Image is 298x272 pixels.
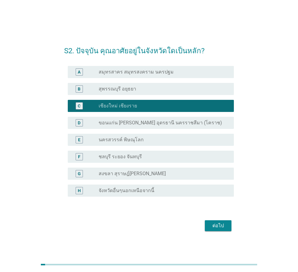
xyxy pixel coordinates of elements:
[78,136,80,143] div: E
[99,171,166,177] label: สงขลา สุราษฎ์[PERSON_NAME]
[99,188,154,194] label: จังหวัดอื่นๆนอกเหนือจากนี้
[99,154,142,160] label: ชลบุรี ระยอง จันทบุรี
[78,120,80,126] div: D
[78,69,80,75] div: A
[99,120,222,126] label: ขอนแก่น [PERSON_NAME] อุดรธานี นครราชสีมา (โคราช)
[205,220,231,231] button: ต่อไป
[99,137,144,143] label: นครสวรรค์ พิษณุโลก
[64,39,234,56] h2: S2. ปัจจุบัน คุณอาศัยอยู่ในจังหวัดใดเป็นหลัก?
[210,222,227,229] div: ต่อไป
[78,170,81,177] div: G
[99,86,136,92] label: สุพรรณบุรี อยุธยา
[99,103,137,109] label: เชียงใหม่ เชียงราย
[78,187,81,194] div: H
[78,86,80,92] div: B
[99,69,174,75] label: สมุทรสาคร สมุทรสงคราม นครปฐม
[78,103,80,109] div: C
[78,153,80,160] div: F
